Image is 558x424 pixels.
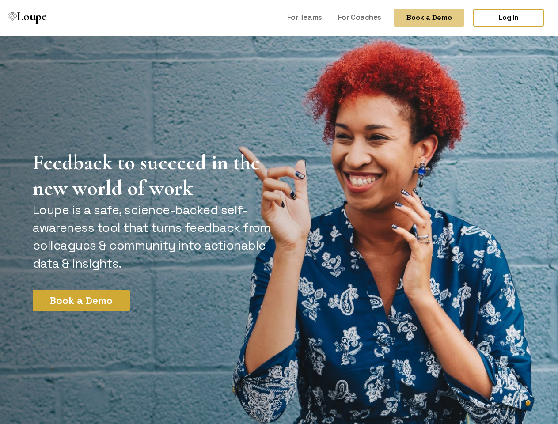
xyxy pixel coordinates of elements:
[5,9,49,27] a: Loupe
[473,9,544,26] a: Log In
[8,12,17,21] img: Loupe Logo
[334,9,385,26] a: For Coaches
[33,150,274,201] h1: Feedback to succeed in the new world of work
[284,9,326,26] a: For Teams
[33,290,130,311] button: Book a Demo
[33,201,274,273] p: Loupe is a safe, science-backed self-awareness tool that turns feedback from colleagues & communi...
[394,9,464,26] button: Book a Demo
